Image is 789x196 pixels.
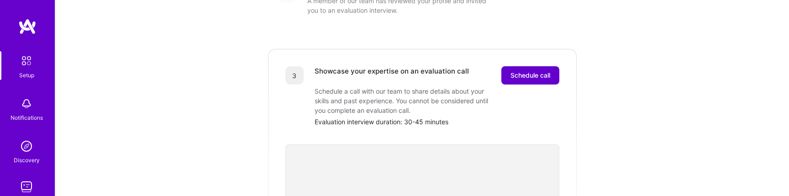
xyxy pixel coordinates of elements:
img: setup [17,51,36,70]
img: logo [18,18,37,35]
div: Showcase your expertise on an evaluation call [315,66,469,85]
img: teamwork [17,178,36,196]
div: Setup [19,70,34,80]
div: Evaluation interview duration: 30-45 minutes [315,117,559,127]
div: Notifications [11,113,43,122]
span: Schedule call [510,71,550,80]
img: bell [17,95,36,113]
img: discovery [17,137,36,155]
button: Schedule call [501,66,559,85]
div: 3 [285,66,304,85]
div: Schedule a call with our team to share details about your skills and past experience. You cannot ... [315,86,497,115]
div: Discovery [14,155,40,165]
